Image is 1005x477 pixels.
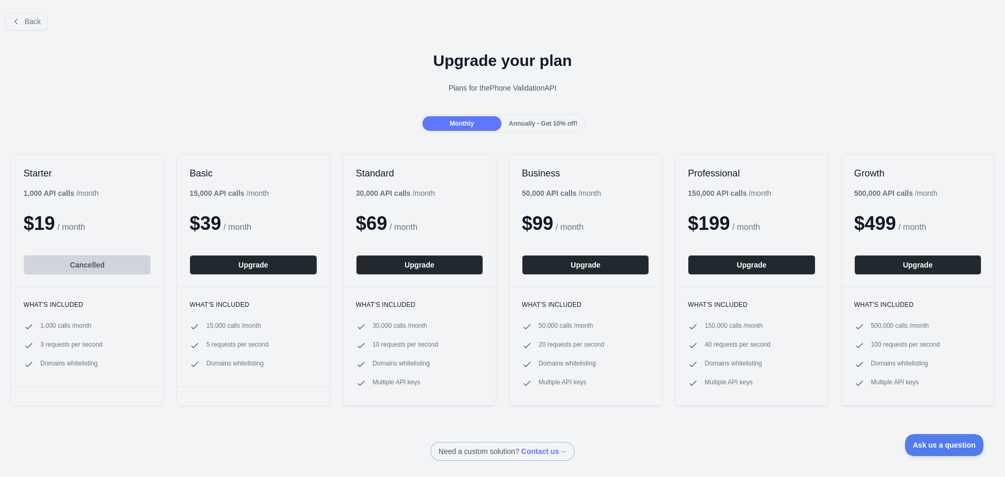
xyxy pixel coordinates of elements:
button: Upgrade [522,255,649,275]
button: Upgrade [356,255,483,275]
span: $ 199 [688,213,730,234]
span: / month [732,223,760,231]
span: / month [389,223,417,231]
button: Upgrade [688,255,815,275]
iframe: Toggle Customer Support [905,434,984,456]
span: / month [556,223,584,231]
span: $ 99 [522,213,553,234]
